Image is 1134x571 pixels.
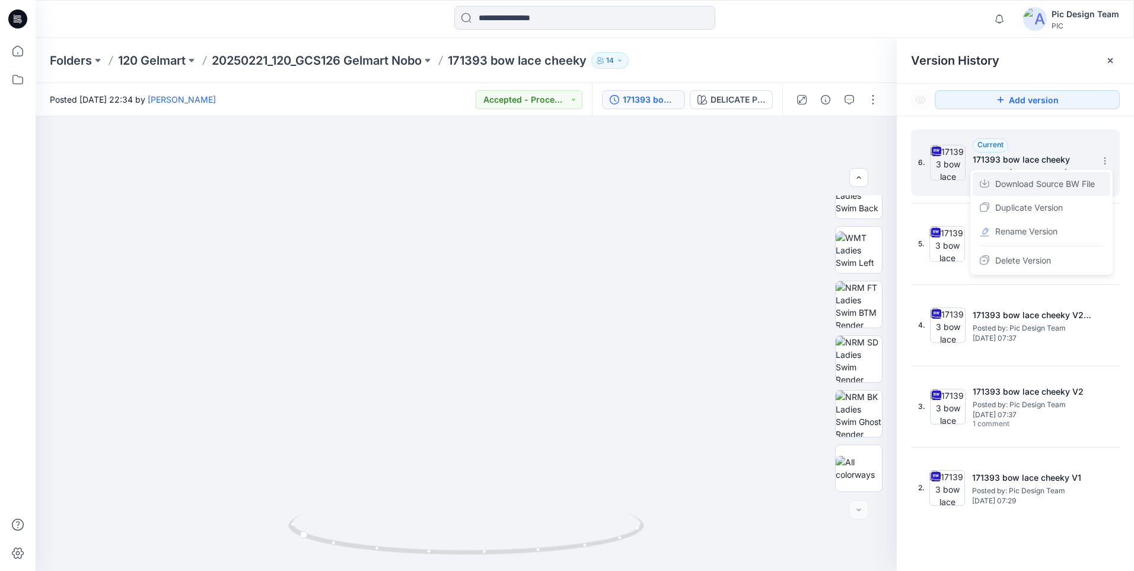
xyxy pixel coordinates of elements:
[973,385,1091,399] h5: 171393 bow lace cheeky V2
[816,90,835,109] button: Details
[836,336,882,382] img: NRM SD Ladies Swim Render
[973,153,1091,167] h5: 171393 bow lace cheeky
[930,145,966,180] img: 171393 bow lace cheeky
[911,53,999,68] span: Version History
[973,420,1056,429] span: 1 comment
[929,226,965,262] img: 171393 bow lace cheeky
[930,307,966,343] img: 171393 bow lace cheeky V2_REV1
[918,320,925,331] span: 4.
[995,201,1063,215] span: Duplicate Version
[836,281,882,328] img: NRM FT Ladies Swim BTM Render
[711,93,765,106] div: DELICATE PINK
[591,52,629,69] button: 14
[972,485,1091,497] span: Posted by: Pic Design Team
[1023,7,1047,31] img: avatar
[973,334,1091,342] span: [DATE] 07:37
[973,308,1091,322] h5: 171393 bow lace cheeky V2_REV1
[1052,21,1119,30] div: PIC
[606,54,614,67] p: 14
[918,483,925,493] span: 2.
[918,239,925,249] span: 5.
[977,140,1004,149] span: Current
[148,94,216,104] a: [PERSON_NAME]
[146,23,786,571] img: eyJhbGciOiJIUzI1NiIsImtpZCI6IjAiLCJzbHQiOiJzZXMiLCJ0eXAiOiJKV1QifQ.eyJkYXRhIjp7InR5cGUiOiJzdG9yYW...
[935,90,1120,109] button: Add version
[929,470,965,506] img: 171393 bow lace cheeky V1
[690,90,773,109] button: DELICATE PINK
[836,391,882,437] img: NRM BK Ladies Swim Ghost Render
[973,399,1091,411] span: Posted by: Pic Design Team
[836,231,882,269] img: WMT Ladies Swim Left
[995,177,1095,191] span: Download Source BW File
[1052,7,1119,21] div: Pic Design Team
[836,456,882,481] img: All colorways
[973,167,1091,179] span: Posted by: Libby Wilson
[623,93,677,106] div: 171393 bow lace cheeky
[118,52,186,69] a: 120 Gelmart
[212,52,422,69] a: 20250221_120_GCS126 Gelmart Nobo
[972,471,1091,485] h5: 171393 bow lace cheeky V1
[911,90,930,109] button: Show Hidden Versions
[930,389,966,424] img: 171393 bow lace cheeky V2
[836,177,882,214] img: WMT Ladies Swim Back
[50,52,92,69] a: Folders
[995,253,1051,268] span: Delete Version
[972,497,1091,505] span: [DATE] 07:29
[918,401,925,412] span: 3.
[448,52,587,69] p: 171393 bow lace cheeky
[918,157,925,168] span: 6.
[995,224,1057,239] span: Rename Version
[973,322,1091,334] span: Posted by: Pic Design Team
[1106,56,1115,65] button: Close
[50,93,216,106] span: Posted [DATE] 22:34 by
[973,411,1091,419] span: [DATE] 07:37
[602,90,685,109] button: 171393 bow lace cheeky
